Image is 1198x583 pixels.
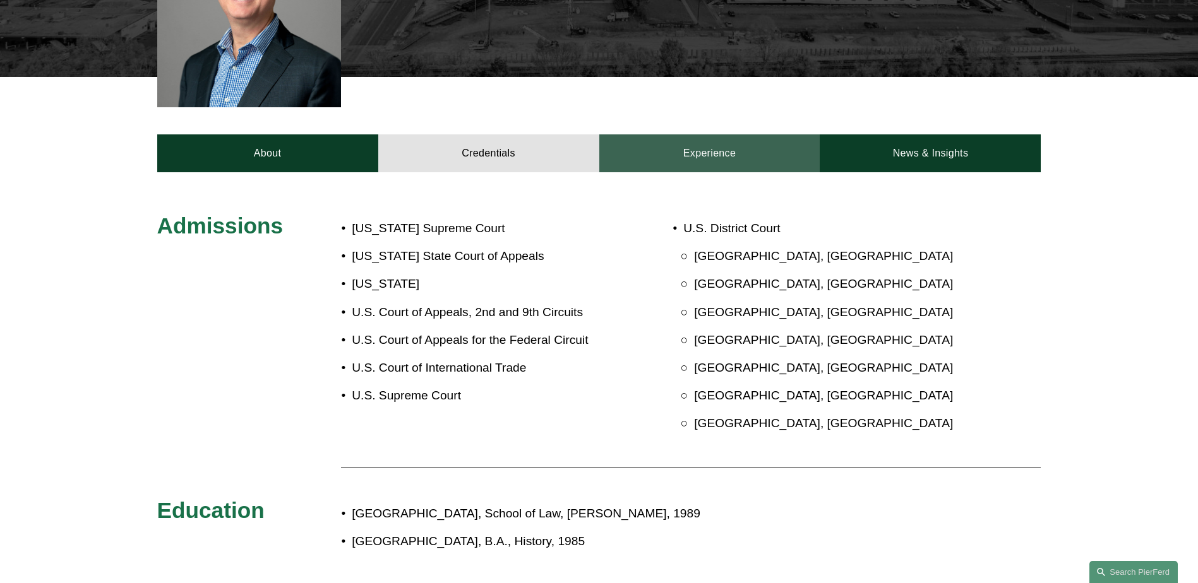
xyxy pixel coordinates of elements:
[694,413,967,435] p: [GEOGRAPHIC_DATA], [GEOGRAPHIC_DATA]
[694,357,967,379] p: [GEOGRAPHIC_DATA], [GEOGRAPHIC_DATA]
[694,329,967,351] p: [GEOGRAPHIC_DATA], [GEOGRAPHIC_DATA]
[599,134,820,172] a: Experience
[352,273,599,295] p: [US_STATE]
[352,218,599,240] p: [US_STATE] Supreme Court
[352,531,930,553] p: [GEOGRAPHIC_DATA], B.A., History, 1985
[352,503,930,525] p: [GEOGRAPHIC_DATA], School of Law, [PERSON_NAME], 1989
[352,357,599,379] p: U.S. Court of International Trade
[820,134,1041,172] a: News & Insights
[1089,561,1178,583] a: Search this site
[352,302,599,324] p: U.S. Court of Appeals, 2nd and 9th Circuits
[683,218,967,240] p: U.S. District Court
[694,245,967,268] p: [GEOGRAPHIC_DATA], [GEOGRAPHIC_DATA]
[157,213,283,238] span: Admissions
[157,134,378,172] a: About
[694,273,967,295] p: [GEOGRAPHIC_DATA], [GEOGRAPHIC_DATA]
[694,385,967,407] p: [GEOGRAPHIC_DATA], [GEOGRAPHIC_DATA]
[378,134,599,172] a: Credentials
[352,385,599,407] p: U.S. Supreme Court
[352,245,599,268] p: [US_STATE] State Court of Appeals
[157,498,265,522] span: Education
[694,302,967,324] p: [GEOGRAPHIC_DATA], [GEOGRAPHIC_DATA]
[352,329,599,351] p: U.S. Court of Appeals for the Federal Circuit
